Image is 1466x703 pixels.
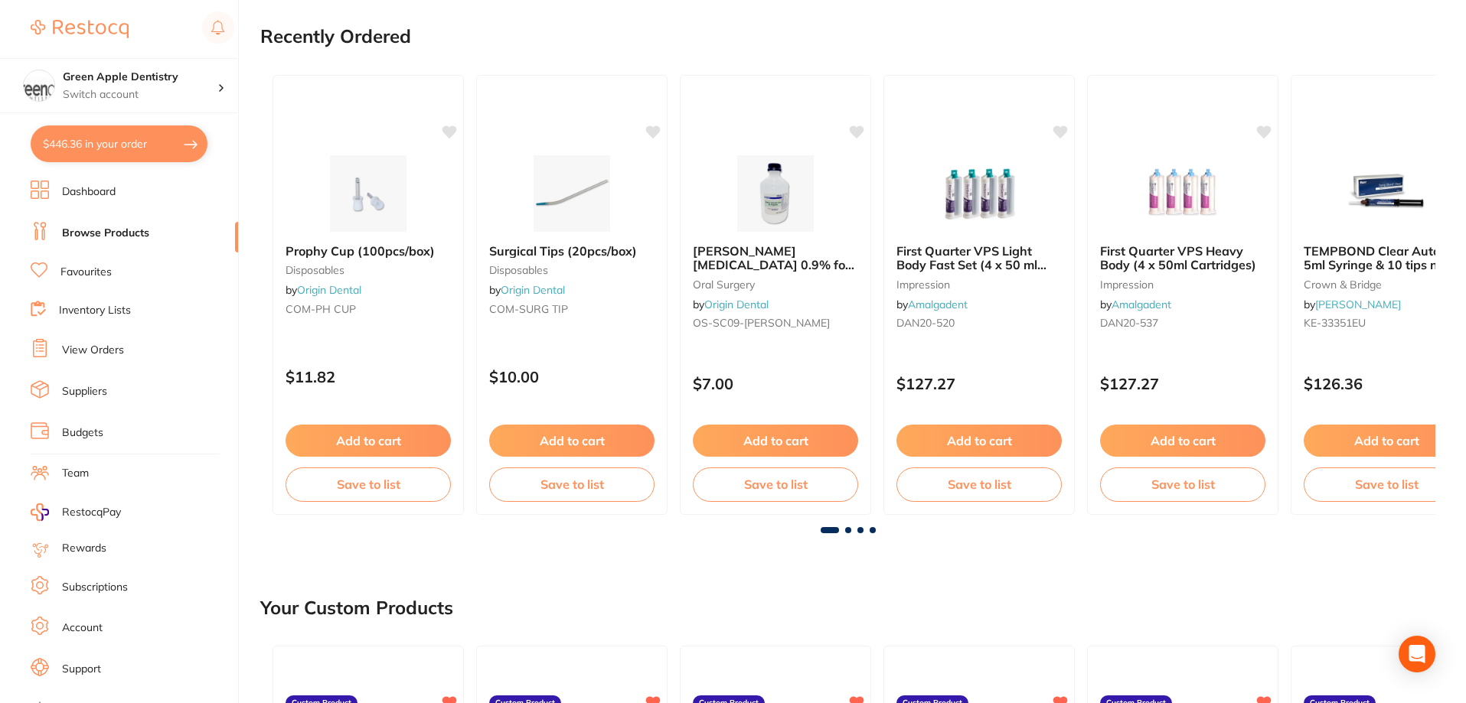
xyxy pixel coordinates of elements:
h2: Recently Ordered [260,26,411,47]
a: View Orders [62,343,124,358]
small: impression [896,278,1062,291]
a: Origin Dental [501,283,565,297]
a: Suppliers [62,384,107,399]
small: disposables [286,264,451,276]
a: Dashboard [62,184,116,200]
small: DAN20-520 [896,317,1062,329]
span: by [1304,298,1401,311]
img: RestocqPay [31,503,49,521]
p: $11.82 [286,368,451,386]
span: by [489,283,565,297]
p: Switch account [63,87,217,103]
a: Team [62,466,89,481]
small: disposables [489,264,655,276]
img: First Quarter VPS Light Body Fast Set (4 x 50 ml Cartridges) [929,155,1029,232]
small: impression [1100,278,1265,291]
h4: Green Apple Dentistry [63,70,217,85]
p: $10.00 [489,368,655,386]
small: oral surgery [693,278,858,291]
small: COM-PH CUP [286,303,451,315]
button: Add to cart [693,425,858,457]
a: Subscriptions [62,580,128,595]
button: Save to list [286,467,451,501]
b: First Quarter VPS Light Body Fast Set (4 x 50 ml Cartridges) [896,244,1062,272]
a: Origin Dental [704,298,769,311]
b: Prophy Cup (100pcs/box) [286,244,451,258]
button: $446.36 in your order [31,125,207,162]
p: $127.27 [896,375,1062,392]
a: [PERSON_NAME] [1315,298,1401,311]
span: by [896,298,968,311]
b: Surgical Tips (20pcs/box) [489,244,655,258]
a: Restocq Logo [31,11,129,47]
span: by [286,283,361,297]
a: Browse Products [62,226,149,241]
img: Baxter Sodium Chloride 0.9% for Irrigation 1000ml Bottle [726,155,825,232]
b: First Quarter VPS Heavy Body (4 x 50ml Cartridges) [1100,244,1265,272]
button: Add to cart [286,425,451,457]
button: Add to cart [1100,425,1265,457]
span: RestocqPay [62,505,121,520]
a: Inventory Lists [59,303,131,318]
small: DAN20-537 [1100,317,1265,329]
img: Surgical Tips (20pcs/box) [522,155,622,232]
a: Account [62,620,103,636]
a: Amalgadent [908,298,968,311]
button: Add to cart [489,425,655,457]
button: Save to list [896,467,1062,501]
a: Amalgadent [1112,298,1171,311]
img: TEMPBOND Clear Automix 5ml Syringe & 10 tips no triclosan [1337,155,1436,232]
a: RestocqPay [31,503,121,521]
p: $127.27 [1100,375,1265,392]
div: Open Intercom Messenger [1399,636,1435,672]
p: $7.00 [693,375,858,392]
button: Add to cart [896,425,1062,457]
a: Rewards [62,541,106,556]
small: COM-SURG TIP [489,303,655,315]
a: Origin Dental [297,283,361,297]
img: First Quarter VPS Heavy Body (4 x 50ml Cartridges) [1133,155,1233,232]
button: Save to list [1100,467,1265,501]
span: by [693,298,769,311]
button: Save to list [489,467,655,501]
a: Budgets [62,425,103,441]
span: by [1100,298,1171,311]
img: Green Apple Dentistry [24,70,54,101]
a: Support [62,662,101,677]
button: Save to list [693,467,858,501]
b: Baxter Sodium Chloride 0.9% for Irrigation 1000ml Bottle [693,244,858,272]
small: OS-SC09-[PERSON_NAME] [693,317,858,329]
img: Prophy Cup (100pcs/box) [318,155,418,232]
img: Restocq Logo [31,20,129,38]
h2: Your Custom Products [260,597,453,619]
a: Favourites [60,265,112,280]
